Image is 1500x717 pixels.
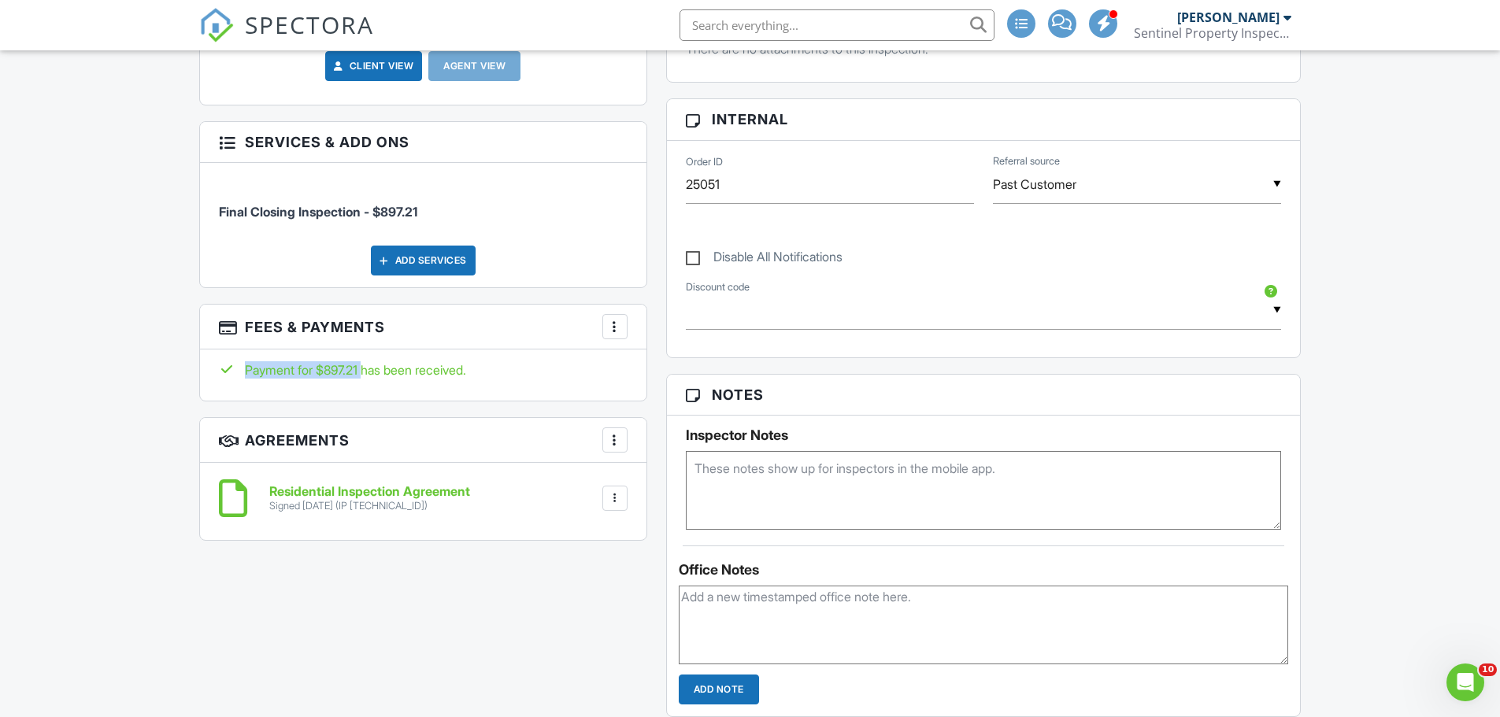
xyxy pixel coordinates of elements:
[1134,25,1291,41] div: Sentinel Property Inspections
[200,122,646,163] h3: Services & Add ons
[200,305,646,349] h3: Fees & Payments
[686,155,723,169] label: Order ID
[1446,663,1484,701] iframe: Intercom live chat
[686,249,843,269] label: Disable All Notifications
[199,8,234,43] img: The Best Home Inspection Software - Spectora
[200,418,646,463] h3: Agreements
[219,204,417,220] span: Final Closing Inspection - $897.21
[679,562,1289,578] div: Office Notes
[245,8,374,41] span: SPECTORA
[667,375,1301,416] h3: Notes
[219,175,628,233] li: Service: Final Closing Inspection
[269,500,470,512] div: Signed [DATE] (IP [TECHNICAL_ID])
[371,246,476,275] div: Add Services
[680,9,994,41] input: Search everything...
[667,99,1301,140] h3: Internal
[679,674,759,704] input: Add Note
[1177,9,1280,25] div: [PERSON_NAME]
[199,21,374,54] a: SPECTORA
[269,485,470,499] h6: Residential Inspection Agreement
[686,280,750,294] label: Discount code
[993,154,1060,168] label: Referral source
[269,485,470,512] a: Residential Inspection Agreement Signed [DATE] (IP [TECHNICAL_ID])
[686,427,1282,443] h5: Inspector Notes
[1479,663,1497,676] span: 10
[219,361,628,379] div: Payment for $897.21 has been received.
[331,58,414,74] a: Client View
